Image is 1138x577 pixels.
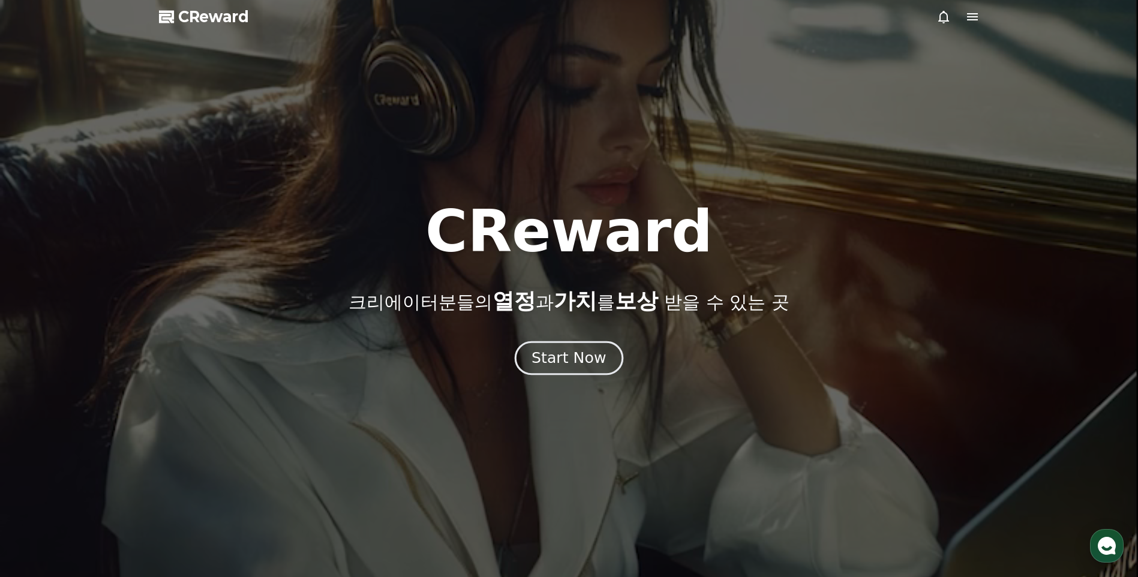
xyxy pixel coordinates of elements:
[349,289,789,313] p: 크리에이터분들의 과 를 받을 수 있는 곳
[110,399,124,408] span: 대화
[615,288,658,313] span: 보상
[4,380,79,410] a: 홈
[159,7,249,26] a: CReward
[554,288,597,313] span: 가치
[425,203,713,260] h1: CReward
[155,380,230,410] a: 설정
[185,398,200,408] span: 설정
[532,348,606,368] div: Start Now
[178,7,249,26] span: CReward
[517,354,621,365] a: Start Now
[493,288,536,313] span: 열정
[38,398,45,408] span: 홈
[79,380,155,410] a: 대화
[515,341,623,375] button: Start Now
